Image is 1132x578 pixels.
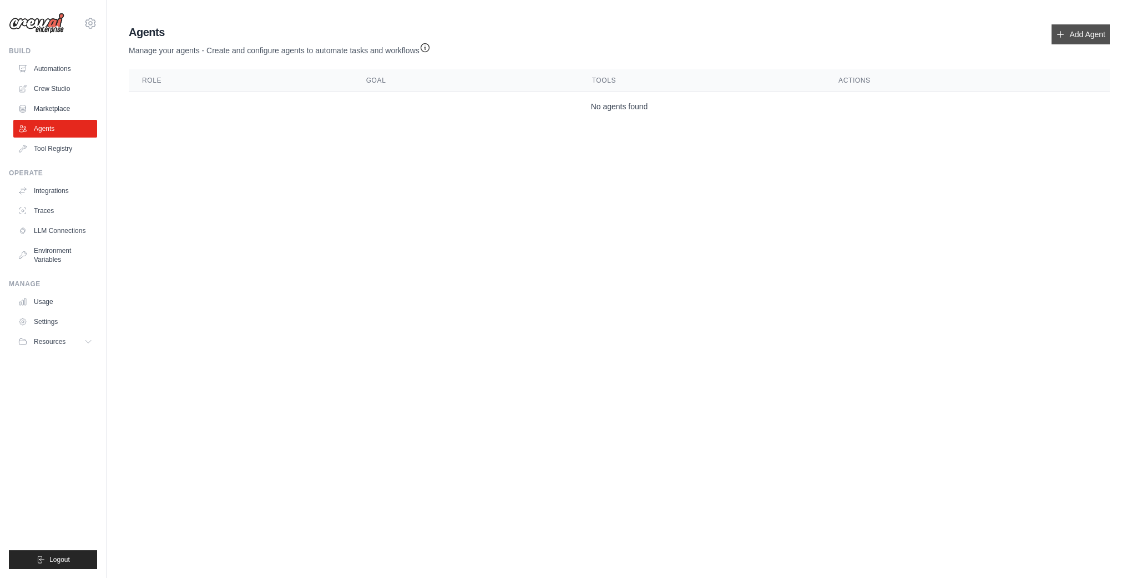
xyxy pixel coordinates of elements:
a: Settings [13,313,97,331]
span: Logout [49,555,70,564]
a: Integrations [13,182,97,200]
div: Manage [9,280,97,288]
img: Logo [9,13,64,34]
button: Logout [9,550,97,569]
p: Manage your agents - Create and configure agents to automate tasks and workflows [129,40,431,56]
a: Traces [13,202,97,220]
div: Operate [9,169,97,178]
span: Resources [34,337,65,346]
th: Role [129,69,353,92]
h2: Agents [129,24,431,40]
button: Resources [13,333,97,351]
a: Marketplace [13,100,97,118]
a: Environment Variables [13,242,97,268]
a: Agents [13,120,97,138]
div: Build [9,47,97,55]
a: Crew Studio [13,80,97,98]
th: Goal [353,69,579,92]
a: Tool Registry [13,140,97,158]
a: LLM Connections [13,222,97,240]
a: Automations [13,60,97,78]
th: Actions [825,69,1110,92]
th: Tools [579,69,825,92]
a: Add Agent [1052,24,1110,44]
td: No agents found [129,92,1110,121]
a: Usage [13,293,97,311]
